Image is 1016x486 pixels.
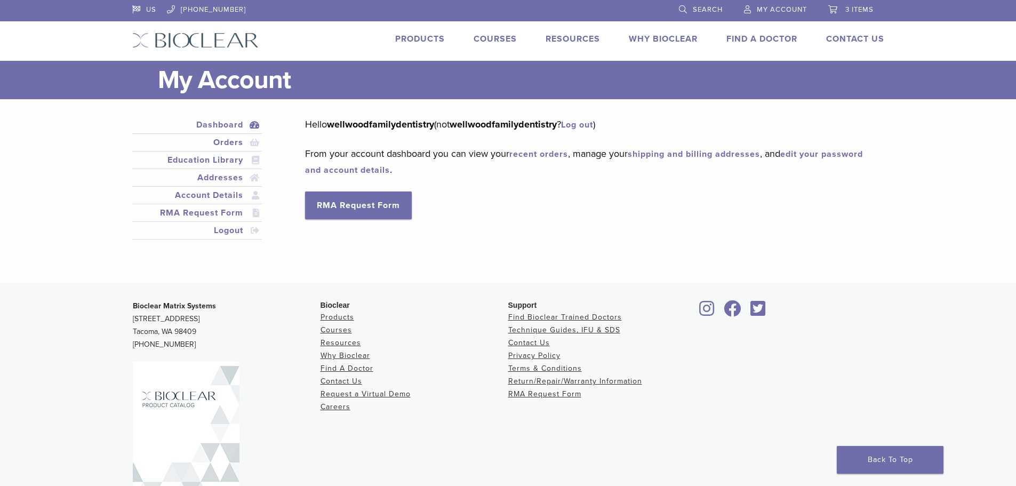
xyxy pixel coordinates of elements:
[321,325,352,334] a: Courses
[321,338,361,347] a: Resources
[134,189,260,202] a: Account Details
[826,34,884,44] a: Contact Us
[134,224,260,237] a: Logout
[629,34,698,44] a: Why Bioclear
[837,446,943,474] a: Back To Top
[133,300,321,351] p: [STREET_ADDRESS] Tacoma, WA 98409 [PHONE_NUMBER]
[546,34,600,44] a: Resources
[134,118,260,131] a: Dashboard
[561,119,593,130] a: Log out
[321,377,362,386] a: Contact Us
[321,313,354,322] a: Products
[321,402,350,411] a: Careers
[133,301,216,310] strong: Bioclear Matrix Systems
[508,325,620,334] a: Technique Guides, IFU & SDS
[845,5,874,14] span: 3 items
[395,34,445,44] a: Products
[134,206,260,219] a: RMA Request Form
[508,351,561,360] a: Privacy Policy
[321,389,411,399] a: Request a Virtual Demo
[509,149,568,160] a: recent orders
[474,34,517,44] a: Courses
[134,136,260,149] a: Orders
[158,61,884,99] h1: My Account
[305,192,412,219] a: RMA Request Form
[508,389,581,399] a: RMA Request Form
[134,171,260,184] a: Addresses
[321,364,373,373] a: Find A Doctor
[693,5,723,14] span: Search
[696,307,718,317] a: Bioclear
[508,377,642,386] a: Return/Repair/Warranty Information
[721,307,745,317] a: Bioclear
[305,116,868,132] p: Hello (not ? )
[132,116,262,252] nav: Account pages
[327,118,434,130] strong: wellwoodfamilydentistry
[508,364,582,373] a: Terms & Conditions
[321,351,370,360] a: Why Bioclear
[132,33,259,48] img: Bioclear
[508,301,537,309] span: Support
[628,149,760,160] a: shipping and billing addresses
[134,154,260,166] a: Education Library
[757,5,807,14] span: My Account
[450,118,557,130] strong: wellwoodfamilydentistry
[747,307,770,317] a: Bioclear
[508,338,550,347] a: Contact Us
[508,313,622,322] a: Find Bioclear Trained Doctors
[321,301,350,309] span: Bioclear
[305,146,868,178] p: From your account dashboard you can view your , manage your , and .
[726,34,797,44] a: Find A Doctor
